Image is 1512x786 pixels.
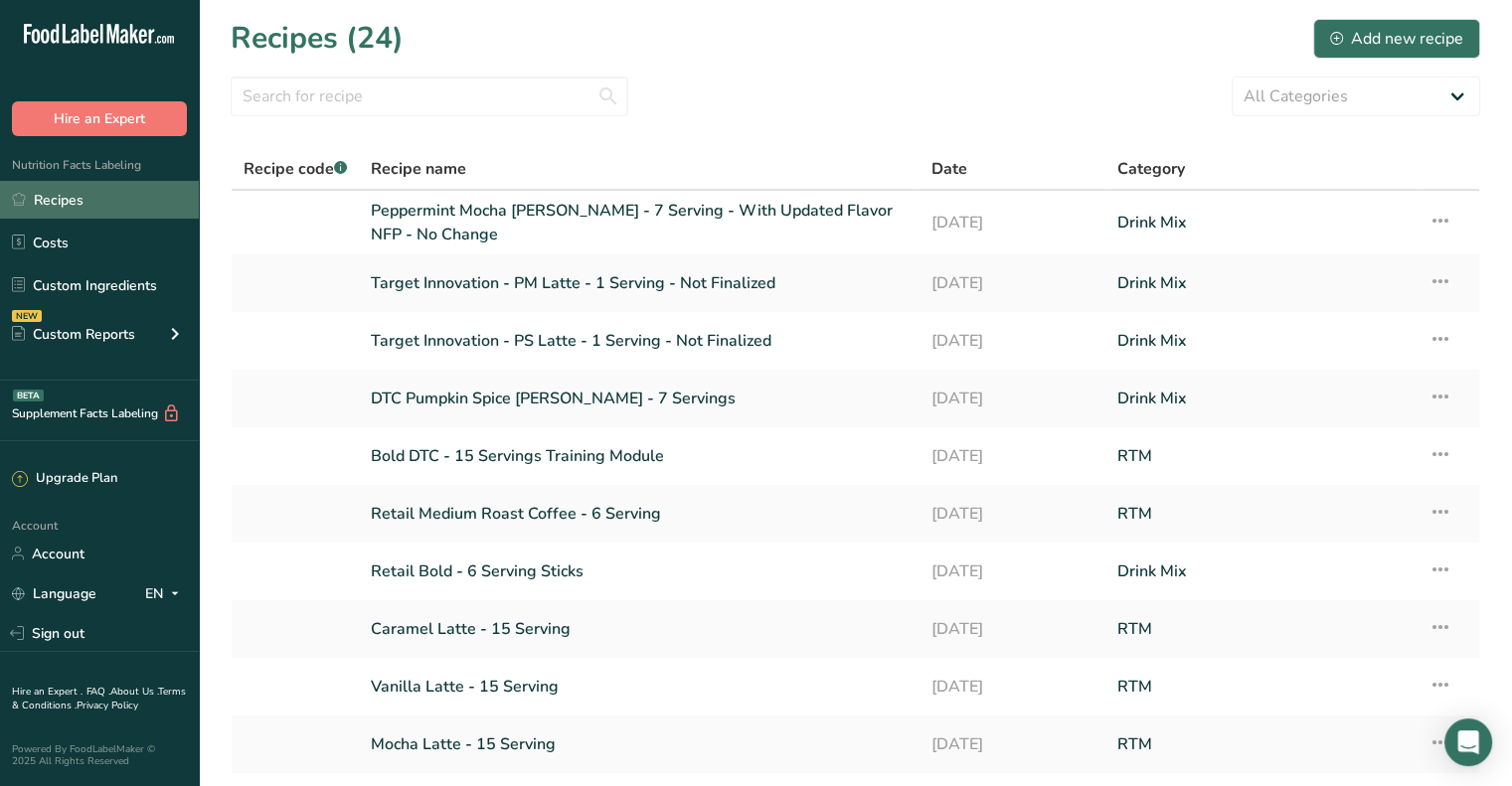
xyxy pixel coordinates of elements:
a: Hire an Expert . [12,685,83,699]
a: Language [12,576,96,611]
a: Drink Mix [1117,320,1405,362]
a: DTC Pumpkin Spice [PERSON_NAME] - 7 Servings [371,378,907,419]
a: Caramel Latte - 15 Serving [371,608,907,650]
a: [DATE] [930,320,1093,362]
a: RTM [1117,493,1405,535]
div: Custom Reports [12,324,135,345]
a: Privacy Policy [77,699,138,712]
div: Open Intercom Messenger [1444,718,1492,766]
a: Mocha Latte - 15 Serving [371,723,907,765]
a: RTM [1117,666,1405,707]
a: [DATE] [930,199,1093,246]
span: Category [1117,157,1185,181]
h1: Recipes (24) [231,16,404,61]
a: [DATE] [930,550,1093,592]
div: EN [145,581,187,605]
a: Vanilla Latte - 15 Serving [371,666,907,707]
a: RTM [1117,723,1405,765]
a: [DATE] [930,608,1093,650]
span: Recipe code [244,158,347,180]
a: [DATE] [930,493,1093,535]
a: Drink Mix [1117,262,1405,304]
a: Target Innovation - PM Latte - 1 Serving - Not Finalized [371,262,907,304]
a: Drink Mix [1117,199,1405,246]
span: Recipe name [371,157,466,181]
button: Hire an Expert [12,101,187,136]
button: Add new recipe [1313,19,1480,59]
a: RTM [1117,435,1405,477]
a: Drink Mix [1117,378,1405,419]
div: Upgrade Plan [12,469,117,489]
a: Terms & Conditions . [12,685,186,712]
a: [DATE] [930,262,1093,304]
span: Date [930,157,966,181]
a: Bold DTC - 15 Servings Training Module [371,435,907,477]
a: [DATE] [930,435,1093,477]
a: FAQ . [86,685,110,699]
a: Retail Bold - 6 Serving Sticks [371,550,907,592]
a: [DATE] [930,723,1093,765]
div: Powered By FoodLabelMaker © 2025 All Rights Reserved [12,743,187,767]
a: Drink Mix [1117,550,1405,592]
input: Search for recipe [231,77,628,116]
a: Peppermint Mocha [PERSON_NAME] - 7 Serving - With Updated Flavor NFP - No Change [371,199,907,246]
a: RTM [1117,608,1405,650]
a: [DATE] [930,378,1093,419]
div: BETA [13,390,44,401]
div: Add new recipe [1330,27,1463,51]
a: [DATE] [930,666,1093,707]
a: Retail Medium Roast Coffee - 6 Serving [371,493,907,535]
a: Target Innovation - PS Latte - 1 Serving - Not Finalized [371,320,907,362]
div: NEW [12,310,42,322]
a: About Us . [110,685,158,699]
